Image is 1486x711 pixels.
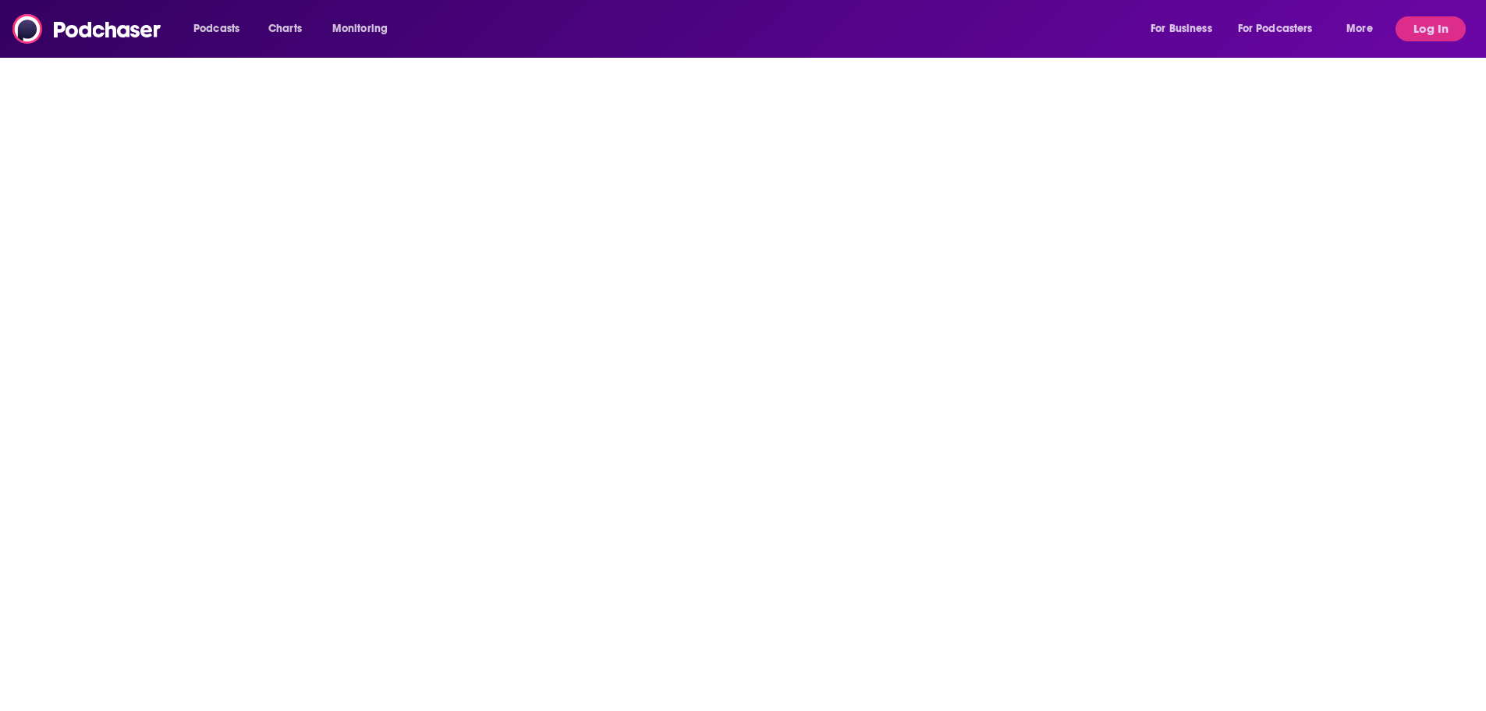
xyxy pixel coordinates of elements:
button: open menu [1335,16,1392,41]
span: For Podcasters [1238,18,1313,40]
span: Charts [268,18,302,40]
span: Podcasts [193,18,239,40]
button: open menu [321,16,408,41]
img: Podchaser - Follow, Share and Rate Podcasts [12,14,162,44]
span: For Business [1151,18,1212,40]
span: More [1346,18,1373,40]
a: Charts [258,16,311,41]
button: open menu [1140,16,1232,41]
button: open menu [183,16,260,41]
button: open menu [1228,16,1335,41]
button: Log In [1396,16,1466,41]
span: Monitoring [332,18,388,40]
